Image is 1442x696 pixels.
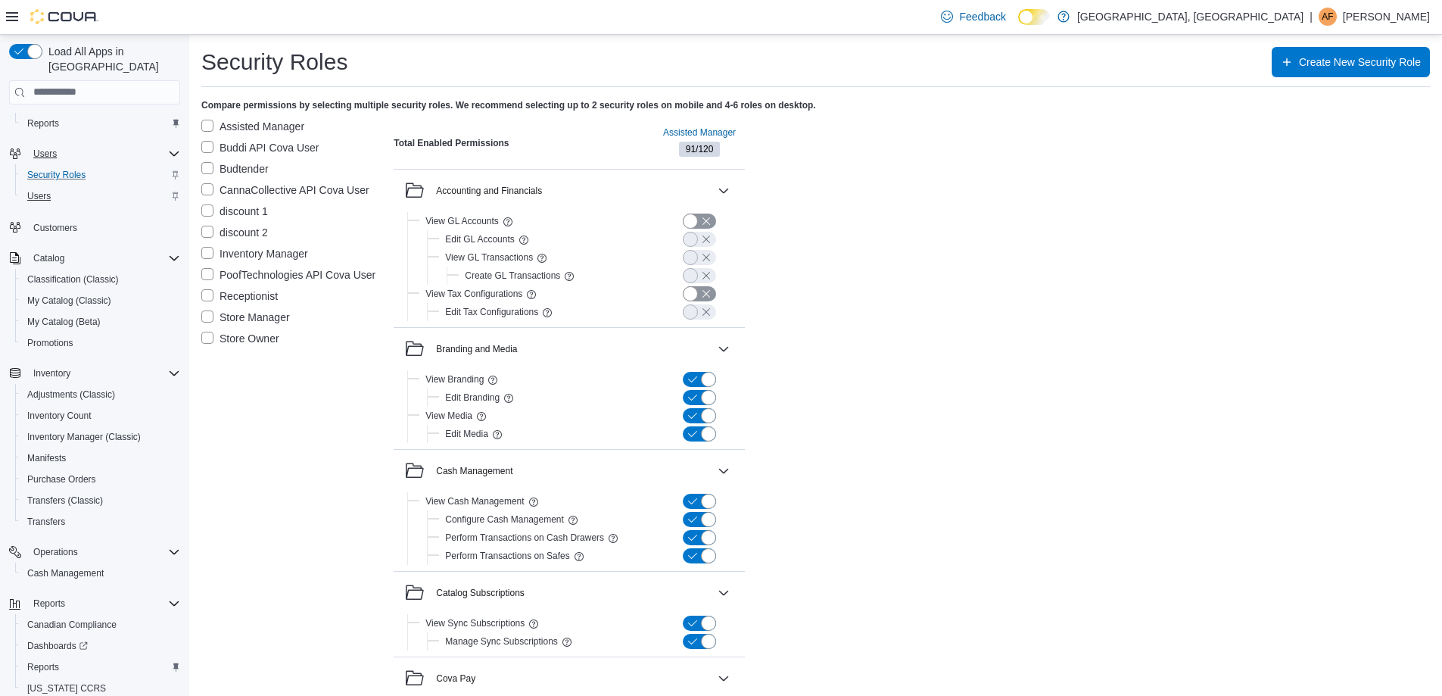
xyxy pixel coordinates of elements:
span: 91 / 120 [686,142,714,156]
button: Cash Management [15,563,186,584]
button: Customers [3,216,186,238]
button: Operations [27,543,84,561]
span: Reports [27,117,59,130]
div: Catalog Subscriptions [394,614,745,657]
span: Edit Branding [445,392,500,404]
label: PoofTechnologies API Cova User [201,266,375,284]
a: Cash Management [21,564,110,582]
button: Transfers (Classic) [15,490,186,511]
button: View GL Accounts [425,212,499,230]
a: Users [21,187,57,205]
button: Create New Security Role [1272,47,1430,77]
label: Inventory Manager [201,245,308,263]
button: Promotions [15,332,186,354]
button: Classification (Classic) [15,269,186,290]
span: Create GL Transactions [465,270,560,282]
span: Catalog [33,252,64,264]
span: Inventory [33,367,70,379]
span: Purchase Orders [27,473,96,485]
span: My Catalog (Beta) [21,313,180,331]
span: Load All Apps in [GEOGRAPHIC_DATA] [42,44,180,74]
button: Edit Tax Configurations [445,303,538,321]
button: Canadian Compliance [15,614,186,635]
button: Inventory Manager (Classic) [15,426,186,448]
button: View Sync Subscriptions [425,614,525,632]
span: Dashboards [27,640,88,652]
span: My Catalog (Classic) [27,295,111,307]
a: Inventory Count [21,407,98,425]
a: My Catalog (Beta) [21,313,107,331]
button: Inventory [27,364,76,382]
span: My Catalog (Beta) [27,316,101,328]
div: Branding and Media [394,370,745,449]
label: Receptionist [201,287,278,305]
span: Inventory Count [27,410,92,422]
button: Transfers [15,511,186,532]
div: Branding and Media [436,343,517,355]
span: Adjustments (Classic) [21,385,180,404]
span: View Cash Management [425,495,524,507]
div: Cash Management [436,465,512,477]
span: Transfers [21,513,180,531]
button: Edit Media [445,425,488,443]
span: Classification (Classic) [27,273,119,286]
span: Classification (Classic) [21,270,180,289]
span: Reports [27,661,59,673]
div: Catalog Subscriptions [436,587,525,599]
a: Feedback [935,2,1011,32]
button: Inventory Count [15,405,186,426]
a: Dashboards [21,637,94,655]
button: Branding and Media [715,340,733,358]
button: Cova Pay [715,669,733,688]
a: Reports [21,658,65,676]
span: Dashboards [21,637,180,655]
span: Transfers (Classic) [27,495,103,507]
a: My Catalog (Classic) [21,292,117,310]
button: View Media [425,407,472,425]
span: My Catalog (Classic) [21,292,180,310]
button: Adjustments (Classic) [15,384,186,405]
a: Manifests [21,449,72,467]
span: Manifests [21,449,180,467]
span: Perform Transactions on Safes [445,550,570,562]
div: Cova Pay [436,673,475,685]
button: Accounting and Financials [406,182,712,200]
span: View Sync Subscriptions [425,617,525,629]
img: Cova [30,9,98,24]
button: Catalog Subscriptions [715,584,733,602]
a: Inventory Manager (Classic) [21,428,147,446]
button: Purchase Orders [15,469,186,490]
a: Transfers (Classic) [21,492,109,510]
button: Cash Management [406,462,712,480]
button: Assisted Manager [657,123,742,142]
button: Reports [27,595,71,613]
a: Purchase Orders [21,470,102,488]
span: Assisted Manager [663,126,736,139]
a: Promotions [21,334,79,352]
span: 91/120 [679,142,721,157]
span: Reports [21,114,180,133]
span: Edit Media [445,428,488,440]
button: Perform Transactions on Safes [445,547,570,565]
button: Manifests [15,448,186,469]
span: Security Roles [21,166,180,184]
button: My Catalog (Classic) [15,290,186,311]
button: Branding and Media [406,340,712,358]
span: Cash Management [27,567,104,579]
p: | [1310,8,1313,26]
span: Security Roles [27,169,86,181]
button: Manage Sync Subscriptions [445,632,558,651]
span: Perform Transactions on Cash Drawers [445,532,604,544]
div: Antonietta Fiore [1319,8,1337,26]
span: Promotions [27,337,73,349]
span: Purchase Orders [21,470,180,488]
span: Reports [33,598,65,610]
button: Accounting and Financials [715,182,733,200]
button: Perform Transactions on Cash Drawers [445,529,604,547]
span: Inventory Manager (Classic) [27,431,141,443]
span: [US_STATE] CCRS [27,682,106,694]
span: Dark Mode [1018,25,1019,26]
button: My Catalog (Beta) [15,311,186,332]
span: View Branding [425,373,484,385]
span: Manifests [27,452,66,464]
